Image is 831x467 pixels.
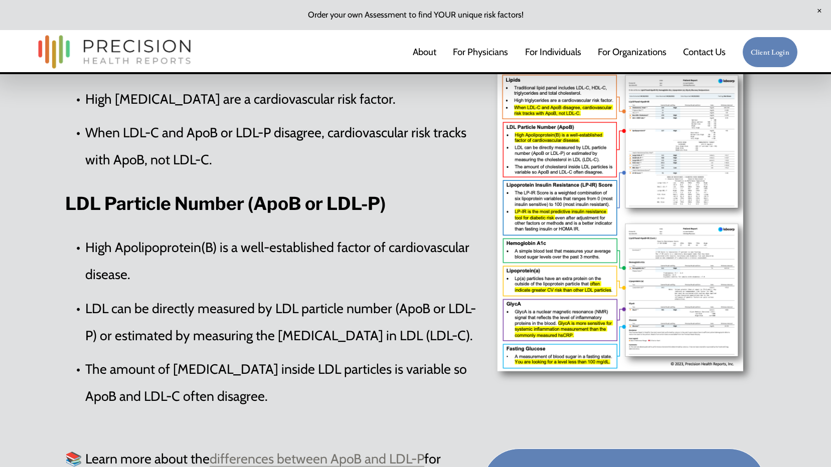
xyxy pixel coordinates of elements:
strong: LDL Particle Number (ApoB or LDL-P) [65,193,386,214]
a: For Physicians [453,42,508,62]
p: High [MEDICAL_DATA] are a cardiovascular risk factor. [85,86,477,113]
img: Precision Health Reports [33,31,196,73]
p: When LDL-C and ApoB or LDL-P disagree, cardiovascular risk tracks with ApoB, not LDL-C. [85,119,477,173]
a: differences between ApoB and LDL-P [210,450,424,467]
a: folder dropdown [598,42,667,62]
a: About [413,42,436,62]
p: High Apolipoprotein(B) is a well-established factor of cardiovascular disease. [85,234,477,288]
a: Contact Us [683,42,726,62]
span: For Organizations [598,43,667,61]
a: Client Login [742,37,798,68]
p: LDL can be directly measured by LDL particle number (ApoB or LDL-P) or estimated by measuring the... [85,295,477,349]
a: For Individuals [525,42,581,62]
iframe: Chat Widget [781,419,831,467]
p: The amount of [MEDICAL_DATA] inside LDL particles is variable so ApoB and LDL-C often disagree. [85,356,477,410]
